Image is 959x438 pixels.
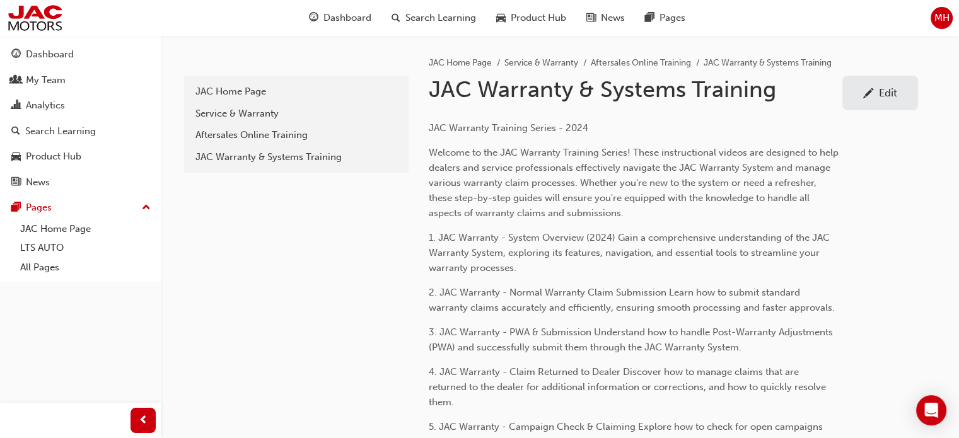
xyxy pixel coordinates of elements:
a: JAC Home Page [15,219,156,239]
img: jac-portal [6,4,64,32]
span: MH [934,11,950,25]
button: MH [931,7,953,29]
div: Aftersales Online Training [195,128,397,142]
a: Product Hub [5,145,156,168]
div: Edit [879,86,897,99]
span: news-icon [586,10,596,26]
a: Aftersales Online Training [591,57,691,68]
a: guage-iconDashboard [299,5,381,31]
span: pages-icon [11,202,21,214]
div: Search Learning [25,124,96,139]
span: 3. JAC Warranty - PWA & Submission Understand how to handle Post-Warranty Adjustments (PWA) and s... [429,326,835,353]
span: Dashboard [323,11,371,25]
a: Edit [842,76,918,110]
div: Service & Warranty [195,107,397,121]
a: Search Learning [5,120,156,143]
a: car-iconProduct Hub [486,5,576,31]
div: News [26,175,50,190]
li: JAC Warranty & Systems Training [704,56,832,71]
span: pencil-icon [863,88,874,101]
div: My Team [26,73,66,88]
div: JAC Warranty & Systems Training [195,150,397,164]
button: Pages [5,196,156,219]
div: Product Hub [26,149,81,164]
span: Search Learning [405,11,476,25]
span: search-icon [392,10,400,26]
a: news-iconNews [576,5,635,31]
a: JAC Warranty & Systems Training [189,146,404,168]
span: people-icon [11,75,21,86]
span: 2. JAC Warranty - Normal Warranty Claim Submission Learn how to submit standard warranty claims a... [429,287,835,313]
span: prev-icon [139,413,148,429]
span: Product Hub [511,11,566,25]
span: news-icon [11,177,21,188]
div: Pages [26,200,52,215]
span: News [601,11,625,25]
span: up-icon [142,200,151,216]
a: LTS AUTO [15,238,156,258]
a: JAC Home Page [189,81,404,103]
a: Analytics [5,94,156,117]
span: Welcome to the JAC Warranty Training Series! These instructional videos are designed to help deal... [429,147,841,219]
a: News [5,171,156,194]
div: Analytics [26,98,65,113]
span: 1. JAC Warranty - System Overview (2024) Gain a comprehensive understanding of the JAC Warranty S... [429,232,832,274]
span: JAC Warranty Training Series - 2024 [429,122,588,134]
span: Pages [660,11,685,25]
span: car-icon [496,10,506,26]
button: DashboardMy TeamAnalyticsSearch LearningProduct HubNews [5,40,156,196]
h1: JAC Warranty & Systems Training [429,76,842,103]
a: My Team [5,69,156,92]
div: Open Intercom Messenger [916,395,946,425]
span: guage-icon [11,49,21,61]
a: JAC Home Page [429,57,492,68]
a: pages-iconPages [635,5,695,31]
span: 4. JAC Warranty - Claim Returned to Dealer Discover how to manage claims that are returned to the... [429,366,828,408]
div: Dashboard [26,47,74,62]
span: search-icon [11,126,20,137]
span: guage-icon [309,10,318,26]
span: chart-icon [11,100,21,112]
a: Aftersales Online Training [189,124,404,146]
span: car-icon [11,151,21,163]
a: All Pages [15,258,156,277]
a: Service & Warranty [189,103,404,125]
div: JAC Home Page [195,84,397,99]
a: search-iconSearch Learning [381,5,486,31]
span: pages-icon [645,10,654,26]
a: Service & Warranty [504,57,578,68]
a: Dashboard [5,43,156,66]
